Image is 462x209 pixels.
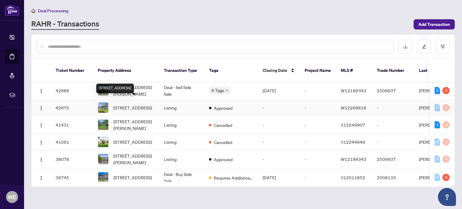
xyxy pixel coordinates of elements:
button: Logo [36,154,46,164]
span: X12244949 [341,139,365,145]
span: WE [8,193,16,201]
span: Cancelled [214,122,232,128]
img: thumbnail-img [98,137,108,147]
div: 0 [435,155,440,163]
img: logo [5,5,19,16]
td: - [258,150,300,168]
div: 0 [442,138,450,146]
td: Deal - Sell Side Sale [159,81,204,100]
button: edit [417,40,431,54]
button: Add Transaction [414,19,455,29]
div: 0 [442,155,450,163]
span: edit [422,45,426,49]
span: Approved [214,156,233,163]
img: thumbnail-img [98,120,108,130]
button: Open asap [438,188,456,206]
span: [STREET_ADDRESS] [113,104,152,111]
a: RAHR - Transactions [31,19,99,30]
td: - [300,134,336,150]
td: - [258,134,300,150]
td: Deal - Buy Side Sale [159,168,204,187]
span: W12199343 [341,156,366,162]
span: [STREET_ADDRESS][PERSON_NAME] [113,84,154,97]
th: Ticket Number [51,59,93,82]
span: home [31,9,35,13]
td: - [300,81,336,100]
span: download [403,45,408,49]
div: 0 [435,104,440,111]
td: [PERSON_NAME] [414,100,459,116]
div: 0 [442,104,450,111]
span: X12011852 [341,175,365,180]
td: Listing [159,150,204,168]
td: 2508133 [372,168,414,187]
td: [PERSON_NAME] [414,168,459,187]
th: Project Name [300,59,336,82]
td: - [300,116,336,134]
div: 0 [435,138,440,146]
td: 41431 [51,116,93,134]
td: 2509937 [372,150,414,168]
td: - [300,150,336,168]
button: download [399,40,412,54]
button: Logo [36,86,46,95]
td: - [372,100,414,116]
img: Logo [39,106,44,111]
td: - [300,100,336,116]
div: 0 [442,121,450,128]
span: down [225,89,228,92]
span: Closing Date [263,67,287,74]
td: - [258,100,300,116]
td: Listing [159,134,204,150]
td: - [372,134,414,150]
div: 1 [435,121,440,128]
img: Logo [39,123,44,128]
td: [PERSON_NAME] [414,134,459,150]
div: 0 [435,174,440,181]
span: [STREET_ADDRESS][PERSON_NAME] [113,152,154,166]
td: 2509937 [372,81,414,100]
td: 36745 [51,168,93,187]
img: Logo [39,176,44,180]
td: - [372,116,414,134]
td: 42670 [51,100,93,116]
th: Tags [204,59,258,82]
span: X12249907 [341,122,365,128]
th: Closing Date [258,59,300,82]
img: thumbnail-img [98,154,108,164]
img: thumbnail-img [98,103,108,113]
div: 5 [442,87,450,94]
th: Trade Number [372,59,414,82]
span: [STREET_ADDRESS][PERSON_NAME] [113,118,154,131]
button: Logo [36,137,46,147]
span: 4 Tags [211,87,224,94]
td: - [300,168,336,187]
span: Requires Additional Docs [214,174,253,181]
span: [STREET_ADDRESS] [113,139,152,145]
th: MLS # [336,59,372,82]
img: Logo [39,140,44,145]
span: W12269818 [341,105,366,110]
td: [DATE] [258,81,300,100]
span: Approved [214,105,233,111]
td: 42886 [51,81,93,100]
th: Transaction Type [159,59,204,82]
img: Logo [39,89,44,94]
th: Last Updated By [414,59,459,82]
span: filter [441,45,445,49]
td: Listing [159,116,204,134]
img: thumbnail-img [98,172,108,183]
td: [DATE] [258,168,300,187]
td: 41061 [51,134,93,150]
div: 2 [435,87,440,94]
td: [PERSON_NAME] [414,81,459,100]
button: Logo [36,120,46,130]
span: [STREET_ADDRESS] [113,174,152,181]
td: 38078 [51,150,93,168]
td: [PERSON_NAME] [414,150,459,168]
span: Cancelled [214,139,232,146]
td: [PERSON_NAME] [414,116,459,134]
th: Property Address [93,59,159,82]
div: 6 [442,174,450,181]
button: filter [436,40,450,54]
